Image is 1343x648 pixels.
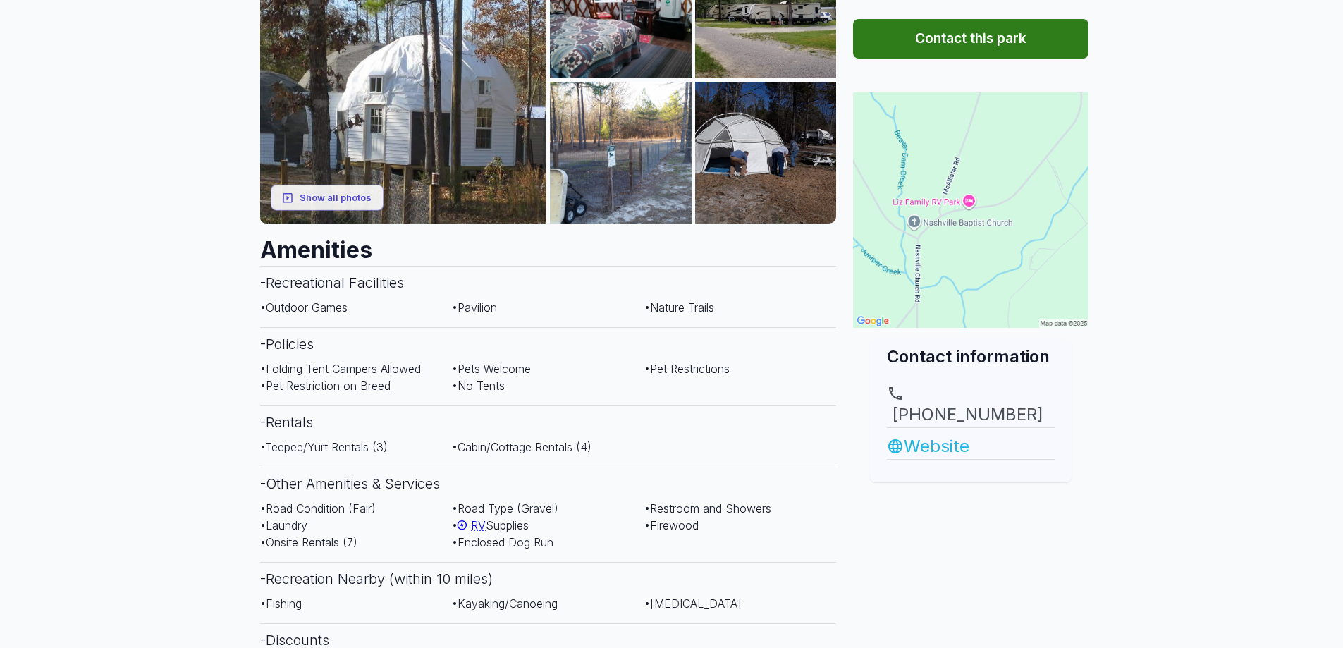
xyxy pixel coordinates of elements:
[458,518,486,532] a: RV
[260,518,307,532] span: • Laundry
[260,327,837,360] h3: - Policies
[452,362,531,376] span: • Pets Welcome
[887,345,1055,368] h2: Contact information
[695,82,837,224] img: AAcXr8oQZiYvVO8CMVaTm9Qa_UwE4JuC4YTKNgz0GWe6ALapyTxwnsN1mSyTEJCuqDb6eHs2U1WfIcbaNW2FyPEz8mIafvupT...
[452,597,558,611] span: • Kayaking/Canoeing
[644,362,730,376] span: • Pet Restrictions
[887,385,1055,427] a: [PHONE_NUMBER]
[887,434,1055,459] a: Website
[644,597,742,611] span: • [MEDICAL_DATA]
[452,518,529,532] span: • Supplies
[644,518,699,532] span: • Firewood
[853,19,1088,59] button: Contact this park
[260,440,388,454] span: • Teepee/Yurt Rentals (3)
[271,185,384,211] button: Show all photos
[452,440,591,454] span: • Cabin/Cottage Rentals (4)
[260,562,837,595] h3: - Recreation Nearby (within 10 miles)
[260,535,357,549] span: • Onsite Rentals (7)
[260,224,837,266] h2: Amenities
[260,266,837,299] h3: - Recreational Facilities
[550,82,692,224] img: AAcXr8pQ6ldChg3aTEFagoHBKK1rwgimGR4xjHP1t3Ip20L7W2SmHpMR5NH7kWLv878GX4kwVJPnDD0vXy2LJm6bwEozHfFnn...
[260,467,837,500] h3: - Other Amenities & Services
[452,501,558,515] span: • Road Type (Gravel)
[260,501,376,515] span: • Road Condition (Fair)
[260,597,302,611] span: • Fishing
[471,518,486,532] span: RV
[452,535,553,549] span: • Enclosed Dog Run
[853,92,1088,328] img: Map for Oasis of North Carolina
[260,379,391,393] span: • Pet Restriction on Breed
[260,362,421,376] span: • Folding Tent Campers Allowed
[260,405,837,439] h3: - Rentals
[644,300,714,314] span: • Nature Trails
[452,300,497,314] span: • Pavilion
[452,379,505,393] span: • No Tents
[644,501,771,515] span: • Restroom and Showers
[260,300,348,314] span: • Outdoor Games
